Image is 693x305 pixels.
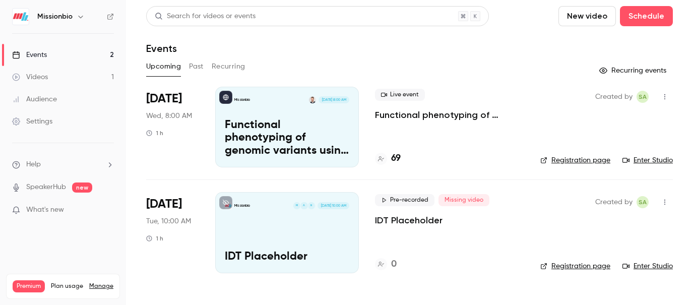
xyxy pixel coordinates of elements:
li: help-dropdown-opener [12,159,114,170]
a: 0 [375,258,397,271]
span: Missing video [438,194,489,206]
button: New video [558,6,616,26]
div: N [307,202,316,210]
img: Missionbio [13,9,29,25]
span: Premium [13,280,45,292]
h6: Missionbio [37,12,73,22]
button: Recurring [212,58,245,75]
a: Manage [89,282,113,290]
span: SA [639,196,647,208]
span: [DATE] 8:00 AM [319,96,349,103]
span: Wed, 8:00 AM [146,111,192,121]
span: Simon Allardice [637,196,649,208]
span: [DATE] [146,196,182,212]
a: Functional phenotyping of genomic variants using joint multiomic single-cell DNA–RNA sequencingMi... [215,87,359,167]
a: IDT PlaceholderMissionbioNAM[DATE] 10:00 AMIDT Placeholder [215,192,359,273]
a: Registration page [540,155,610,165]
p: Functional phenotyping of genomic variants using joint multiomic single-cell DNA–RNA sequencing [225,119,349,158]
div: Videos [12,72,48,82]
div: Search for videos or events [155,11,256,22]
div: Oct 15 Wed, 8:00 AM (America/Los Angeles) [146,87,199,167]
span: Created by [595,91,633,103]
span: Created by [595,196,633,208]
span: Simon Allardice [637,91,649,103]
iframe: Noticeable Trigger [102,206,114,215]
div: Events [12,50,47,60]
button: Past [189,58,204,75]
h4: 0 [391,258,397,271]
div: 1 h [146,129,163,137]
a: 69 [375,152,401,165]
p: Missionbio [234,203,250,208]
span: Tue, 10:00 AM [146,216,191,226]
h1: Events [146,42,177,54]
div: Settings [12,116,52,127]
a: IDT Placeholder [375,214,443,226]
a: Registration page [540,261,610,271]
span: Live event [375,89,425,101]
span: What's new [26,205,64,215]
a: SpeakerHub [26,182,66,193]
div: M [293,202,301,210]
div: A [300,202,308,210]
span: new [72,182,92,193]
span: [DATE] 10:00 AM [318,202,349,209]
span: Help [26,159,41,170]
p: Missionbio [234,97,250,102]
button: Schedule [620,6,673,26]
span: Plan usage [51,282,83,290]
div: Audience [12,94,57,104]
div: Dec 2 Tue, 10:00 AM (America/Los Angeles) [146,192,199,273]
button: Upcoming [146,58,181,75]
img: Dr Dominik Lindenhofer [309,96,316,103]
p: IDT Placeholder [225,251,349,264]
h4: 69 [391,152,401,165]
div: 1 h [146,234,163,242]
span: Pre-recorded [375,194,434,206]
button: Recurring events [595,63,673,79]
span: SA [639,91,647,103]
span: [DATE] [146,91,182,107]
a: Functional phenotyping of genomic variants using joint multiomic single-cell DNA–RNA sequencing [375,109,524,121]
a: Enter Studio [622,261,673,271]
a: Enter Studio [622,155,673,165]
